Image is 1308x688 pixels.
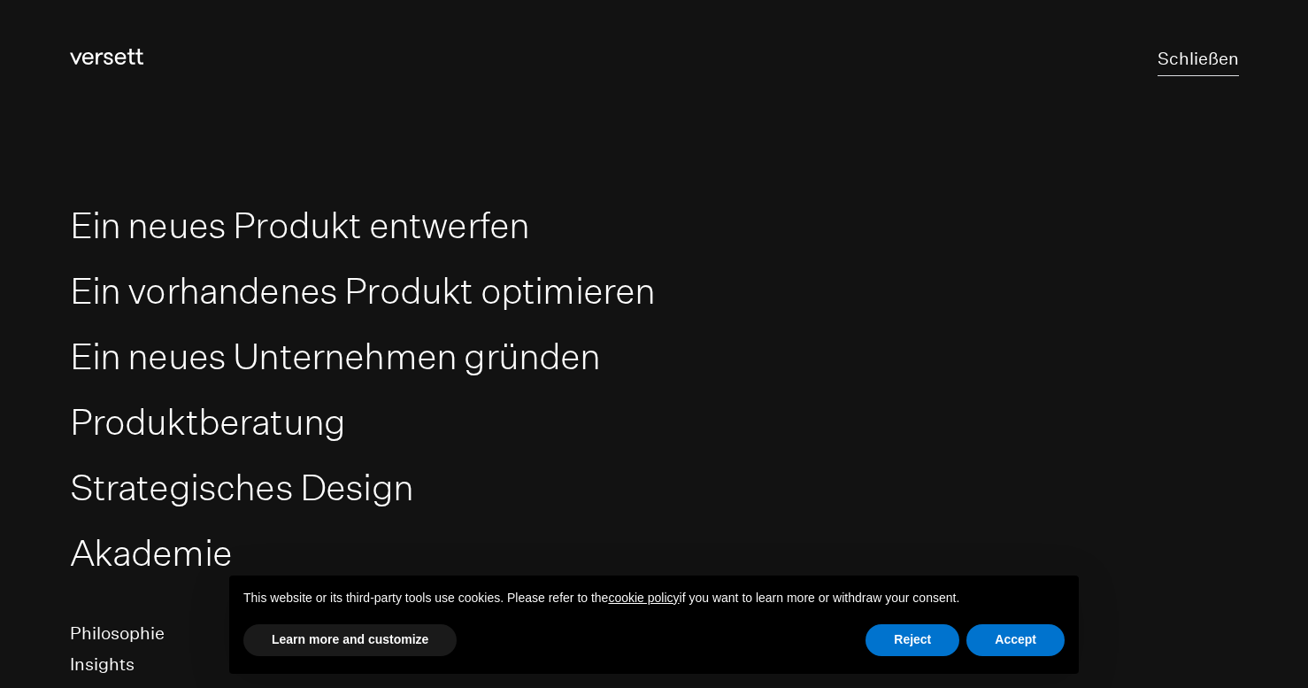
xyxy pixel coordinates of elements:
button: Schließen [1158,43,1239,76]
a: Akademie [70,531,232,576]
div: Notice [215,561,1093,688]
a: Ein neues Produkt entwerfen [70,204,530,248]
a: Insights [70,653,135,676]
button: Accept [966,624,1065,656]
button: Reject [866,624,959,656]
a: Ein neues Unternehmen gründen [70,335,601,379]
button: Learn more and customize [243,624,457,656]
a: Produktberatung [70,400,346,444]
a: Ein vorhandenes Produkt optimieren [70,269,656,313]
div: This website or its third-party tools use cookies. Please refer to the if you want to learn more ... [229,576,1079,622]
a: Philosophie [70,622,165,645]
a: Strategisches Design [70,466,414,510]
a: cookie policy [608,591,679,605]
